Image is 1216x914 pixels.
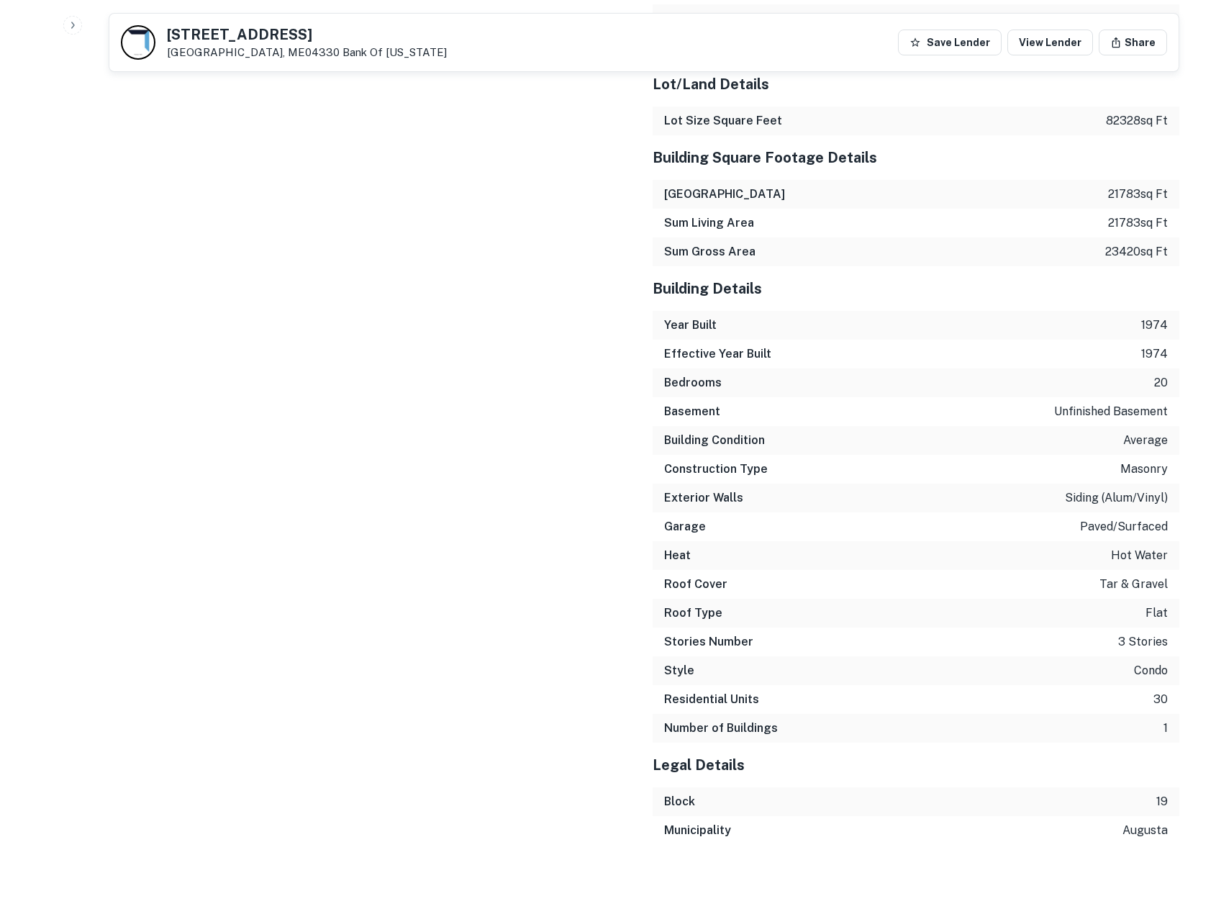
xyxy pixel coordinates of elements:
[1134,662,1168,679] p: condo
[1108,186,1168,203] p: 21783 sq ft
[1054,403,1168,420] p: unfinished basement
[664,345,771,363] h6: Effective Year Built
[1122,822,1168,839] p: augusta
[664,518,706,535] h6: Garage
[664,489,743,507] h6: Exterior Walls
[664,432,765,449] h6: Building Condition
[167,27,447,42] h5: [STREET_ADDRESS]
[664,10,790,27] h6: County Land Use Code
[664,243,756,261] h6: Sum Gross Area
[1156,793,1168,810] p: 19
[664,793,695,810] h6: Block
[664,691,759,708] h6: Residential Units
[653,73,1179,95] h5: Lot/Land Details
[1080,518,1168,535] p: paved/surfaced
[664,374,722,392] h6: Bedrooms
[1153,10,1168,27] p: 112
[664,186,785,203] h6: [GEOGRAPHIC_DATA]
[664,461,768,478] h6: Construction Type
[1163,720,1168,737] p: 1
[653,278,1179,299] h5: Building Details
[1145,605,1168,622] p: flat
[664,822,731,839] h6: Municipality
[1065,489,1168,507] p: siding (alum/vinyl)
[653,147,1179,168] h5: Building Square Footage Details
[1099,576,1168,593] p: tar & gravel
[1153,691,1168,708] p: 30
[1106,112,1168,130] p: 82328 sq ft
[1118,633,1168,651] p: 3 stories
[1099,30,1167,55] button: Share
[664,112,782,130] h6: Lot Size Square Feet
[664,214,754,232] h6: Sum Living Area
[167,46,447,59] p: [GEOGRAPHIC_DATA], ME04330
[664,720,778,737] h6: Number of Buildings
[1120,461,1168,478] p: masonry
[653,754,1179,776] h5: Legal Details
[342,46,447,58] a: Bank Of [US_STATE]
[1111,547,1168,564] p: hot water
[1154,374,1168,392] p: 20
[1144,799,1216,868] iframe: Chat Widget
[898,30,1002,55] button: Save Lender
[1141,317,1168,334] p: 1974
[1105,243,1168,261] p: 23420 sq ft
[664,633,753,651] h6: Stories Number
[1108,214,1168,232] p: 21783 sq ft
[664,662,694,679] h6: Style
[664,576,727,593] h6: Roof Cover
[664,605,722,622] h6: Roof Type
[664,317,717,334] h6: Year Built
[1123,432,1168,449] p: average
[1141,345,1168,363] p: 1974
[664,547,691,564] h6: Heat
[664,403,720,420] h6: Basement
[1007,30,1093,55] a: View Lender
